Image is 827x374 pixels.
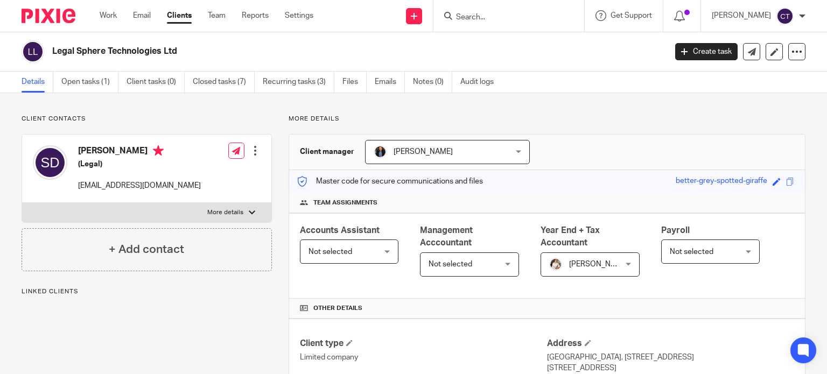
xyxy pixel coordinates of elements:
a: Recurring tasks (3) [263,72,334,93]
a: Audit logs [460,72,502,93]
span: [PERSON_NAME] [394,148,453,156]
p: [STREET_ADDRESS] [547,363,794,373]
a: Reports [242,10,269,21]
h4: Address [547,338,794,349]
span: Not selected [429,260,472,268]
a: Settings [285,10,313,21]
span: Team assignments [313,199,377,207]
img: martin-hickman.jpg [374,145,387,158]
p: Linked clients [22,287,272,296]
a: Email [133,10,151,21]
a: Open tasks (1) [61,72,118,93]
p: Master code for secure communications and files [297,176,483,187]
a: Clients [167,10,192,21]
p: More details [207,208,243,217]
h4: + Add contact [109,241,184,258]
span: Accounts Assistant [300,226,380,235]
a: Team [208,10,226,21]
span: Payroll [661,226,690,235]
p: [PERSON_NAME] [712,10,771,21]
img: svg%3E [33,145,67,180]
a: Closed tasks (7) [193,72,255,93]
h4: [PERSON_NAME] [78,145,201,159]
a: Client tasks (0) [127,72,185,93]
p: More details [289,115,805,123]
a: Details [22,72,53,93]
input: Search [455,13,552,23]
span: Management Acccountant [420,226,473,247]
h3: Client manager [300,146,354,157]
span: Not selected [670,248,713,256]
div: better-grey-spotted-giraffe [676,175,767,188]
p: Client contacts [22,115,272,123]
img: svg%3E [22,40,44,63]
img: Kayleigh%20Henson.jpeg [549,258,562,271]
a: Files [342,72,367,93]
p: Limited company [300,352,547,363]
p: [EMAIL_ADDRESS][DOMAIN_NAME] [78,180,201,191]
span: Get Support [611,12,652,19]
span: [PERSON_NAME] [569,260,628,268]
a: Work [100,10,117,21]
span: Year End + Tax Accountant [541,226,600,247]
span: Not selected [309,248,352,256]
a: Notes (0) [413,72,452,93]
img: Pixie [22,9,75,23]
a: Create task [675,43,738,60]
h4: Client type [300,338,547,349]
span: Other details [313,304,362,313]
h5: (Legal) [78,159,201,170]
a: Emails [375,72,405,93]
p: [GEOGRAPHIC_DATA], [STREET_ADDRESS] [547,352,794,363]
img: svg%3E [776,8,794,25]
h2: Legal Sphere Technologies Ltd [52,46,538,57]
i: Primary [153,145,164,156]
